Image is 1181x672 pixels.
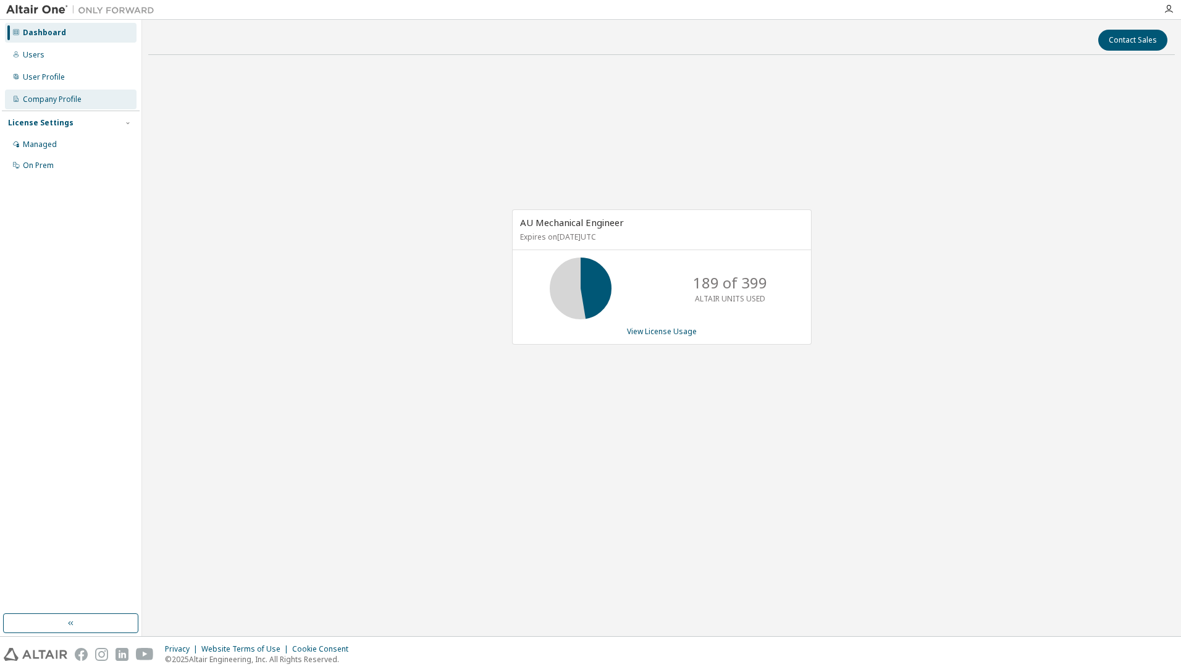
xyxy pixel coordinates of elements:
img: facebook.svg [75,648,88,661]
div: Website Terms of Use [201,644,292,654]
div: Company Profile [23,94,82,104]
p: ALTAIR UNITS USED [695,293,765,304]
img: Altair One [6,4,161,16]
div: License Settings [8,118,74,128]
div: Privacy [165,644,201,654]
img: instagram.svg [95,648,108,661]
div: On Prem [23,161,54,170]
img: linkedin.svg [116,648,128,661]
div: User Profile [23,72,65,82]
img: youtube.svg [136,648,154,661]
button: Contact Sales [1098,30,1167,51]
div: Dashboard [23,28,66,38]
p: Expires on [DATE] UTC [520,232,801,242]
div: Cookie Consent [292,644,356,654]
p: 189 of 399 [693,272,767,293]
div: Managed [23,140,57,149]
p: © 2025 Altair Engineering, Inc. All Rights Reserved. [165,654,356,665]
a: View License Usage [627,326,697,337]
span: AU Mechanical Engineer [520,216,624,229]
div: Users [23,50,44,60]
img: altair_logo.svg [4,648,67,661]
